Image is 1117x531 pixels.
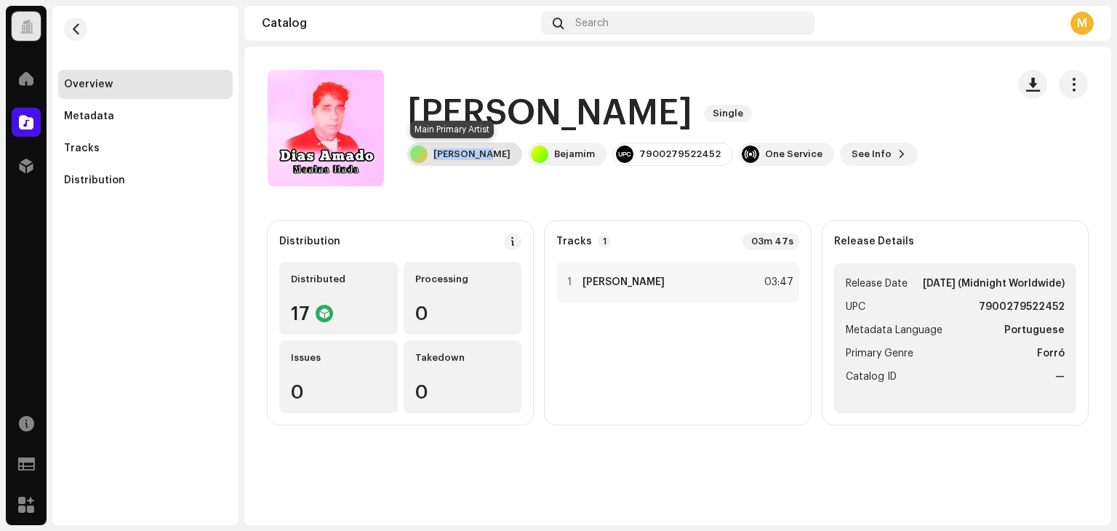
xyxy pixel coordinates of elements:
[554,148,595,160] div: Bejamim
[415,274,511,285] div: Processing
[598,235,611,248] p-badge: 1
[846,368,897,386] span: Catalog ID
[262,17,535,29] div: Catalog
[1004,322,1065,339] strong: Portuguese
[761,274,793,291] div: 03:47
[433,148,511,160] div: [PERSON_NAME]
[582,276,665,288] strong: [PERSON_NAME]
[291,274,386,285] div: Distributed
[834,236,914,247] strong: Release Details
[279,236,340,247] div: Distribution
[64,111,114,122] div: Metadata
[415,352,511,364] div: Takedown
[1070,12,1094,35] div: M
[979,298,1065,316] strong: 7900279522452
[64,79,113,90] div: Overview
[1055,368,1065,386] strong: —
[58,134,233,163] re-m-nav-item: Tracks
[64,175,125,186] div: Distribution
[58,102,233,131] re-m-nav-item: Metadata
[840,143,918,166] button: See Info
[765,148,822,160] div: One Service
[58,166,233,195] re-m-nav-item: Distribution
[639,148,721,160] div: 7900279522452
[575,17,609,29] span: Search
[742,233,799,250] div: 03m 47s
[704,105,752,122] span: Single
[846,275,908,292] span: Release Date
[407,90,692,137] h1: [PERSON_NAME]
[846,322,942,339] span: Metadata Language
[923,275,1065,292] strong: [DATE] (Midnight Worldwide)
[846,345,913,362] span: Primary Genre
[852,140,892,169] span: See Info
[58,70,233,99] re-m-nav-item: Overview
[556,236,592,247] strong: Tracks
[291,352,386,364] div: Issues
[64,143,100,154] div: Tracks
[1037,345,1065,362] strong: Forró
[846,298,865,316] span: UPC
